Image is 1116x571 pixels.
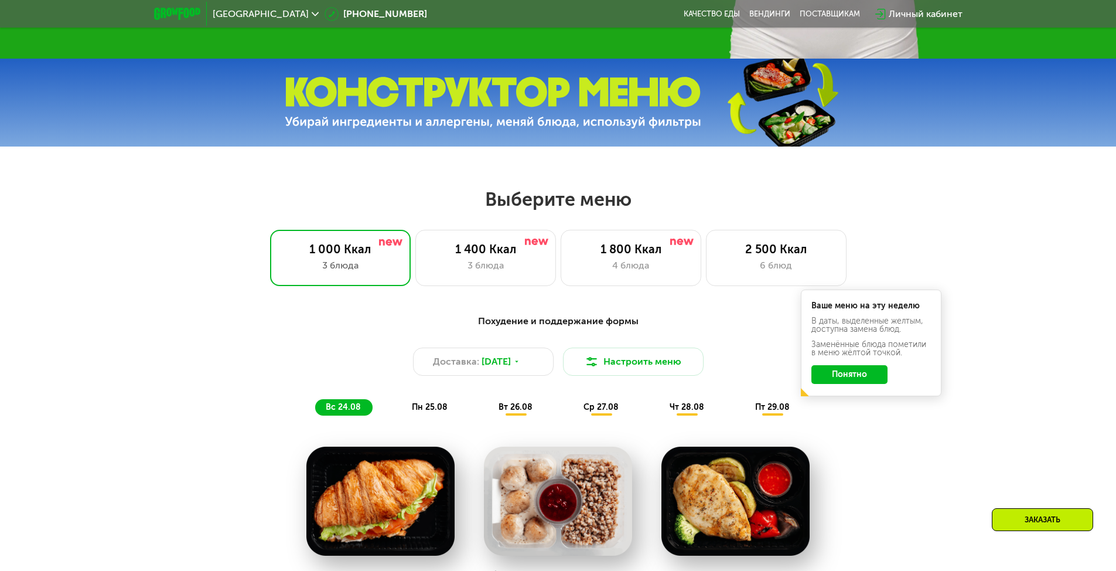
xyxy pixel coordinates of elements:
[684,9,740,19] a: Качество еды
[326,402,361,412] span: вс 24.08
[482,355,511,369] span: [DATE]
[718,242,834,256] div: 2 500 Ккал
[563,348,704,376] button: Настроить меню
[749,9,790,19] a: Вендинги
[800,9,860,19] div: поставщикам
[889,7,963,21] div: Личный кабинет
[282,259,398,273] div: 3 блюда
[811,341,931,357] div: Заменённые блюда пометили в меню жёлтой точкой.
[213,9,309,19] span: [GEOGRAPHIC_DATA]
[573,259,689,273] div: 4 блюда
[325,7,427,21] a: [PHONE_NUMBER]
[211,314,905,329] div: Похудение и поддержание формы
[811,302,931,310] div: Ваше меню на эту неделю
[811,365,888,384] button: Понятно
[428,259,544,273] div: 3 блюда
[583,402,619,412] span: ср 27.08
[282,242,398,256] div: 1 000 Ккал
[433,355,479,369] span: Доставка:
[37,188,1079,211] h2: Выберите меню
[992,508,1093,531] div: Заказать
[718,259,834,273] div: 6 блюд
[670,402,704,412] span: чт 28.08
[499,402,533,412] span: вт 26.08
[755,402,790,412] span: пт 29.08
[811,317,931,334] div: В даты, выделенные желтым, доступна замена блюд.
[573,242,689,256] div: 1 800 Ккал
[428,242,544,256] div: 1 400 Ккал
[412,402,448,412] span: пн 25.08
